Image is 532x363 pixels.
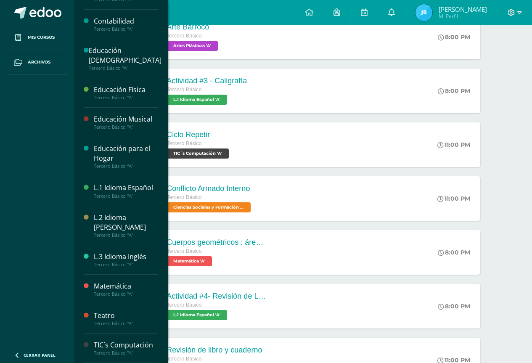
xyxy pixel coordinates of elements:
div: Educación Musical [94,114,158,124]
div: Actividad #4- Revisión de Libro [167,292,267,301]
span: Tercero Básico [167,33,201,39]
div: Teatro [94,311,158,321]
div: Actividad #3 - Caligrafía [167,77,247,85]
div: Tercero Básico "A" [94,163,158,169]
div: Matemática [94,281,158,291]
a: L.1 Idioma EspañolTercero Básico "A" [94,183,158,199]
div: Tercero Básico "A" [89,65,161,71]
div: 8:00 PM [438,87,470,95]
div: L.2 Idioma [PERSON_NAME] [94,213,158,232]
a: Archivos [7,50,67,75]
a: L.3 Idioma InglésTercero Básico "A" [94,252,158,268]
span: Tercero Básico [167,356,201,362]
div: Contabilidad [94,16,158,26]
span: Archivos [28,59,50,66]
span: Tercero Básico [167,302,201,308]
div: Cuerpos geométricos : área y volumen [167,238,267,247]
div: Conflicto Armado Interno [167,184,253,193]
div: 8:00 PM [438,249,470,256]
div: 8:00 PM [438,33,470,41]
span: Tercero Básico [167,194,201,200]
div: Tercero Básico "A" [94,95,158,101]
a: L.2 Idioma [PERSON_NAME]Tercero Básico "A" [94,213,158,238]
div: Arte Barroco [167,23,220,32]
a: Educación para el HogarTercero Básico "A" [94,144,158,169]
span: L.1 Idioma Español 'A' [167,95,227,105]
span: L.1 Idioma Español 'A' [167,310,227,320]
a: Mis cursos [7,25,67,50]
span: Tercero Básico [167,87,201,93]
a: Educación FísicaTercero Básico "A" [94,85,158,101]
span: Matemática 'A' [167,256,212,266]
div: L.1 Idioma Español [94,183,158,193]
span: Mi Perfil [439,13,487,20]
div: Tercero Básico "A" [94,262,158,268]
span: Mis cursos [28,34,55,41]
div: Educación [DEMOGRAPHIC_DATA] [89,46,161,65]
div: Tercero Básico "A" [94,291,158,297]
div: Revisión de libro y cuaderno [167,346,262,355]
div: Ciclo Repetir [167,130,231,139]
span: Tercero Básico [167,140,201,146]
div: 11:00 PM [437,195,470,202]
span: Tercero Básico [167,248,201,254]
div: Tercero Básico "A" [94,124,158,130]
div: Tercero Básico "A" [94,350,158,356]
div: Tercero Básico "A" [94,232,158,238]
span: Artes Plásticas 'A' [167,41,218,51]
div: Educación Física [94,85,158,95]
span: [PERSON_NAME] [439,5,487,13]
a: ContabilidadTercero Básico "A" [94,16,158,32]
div: 8:00 PM [438,302,470,310]
a: MatemáticaTercero Básico "A" [94,281,158,297]
div: 11:00 PM [437,141,470,148]
div: Tercero Básico "A" [94,193,158,199]
div: Tercero Básico "A" [94,321,158,326]
span: Cerrar panel [24,352,56,358]
a: TeatroTercero Básico "A" [94,311,158,326]
div: Tercero Básico "A" [94,26,158,32]
div: L.3 Idioma Inglés [94,252,158,262]
img: 35bfb0479b4527cc6c18c08d789e6a83.png [416,4,432,21]
span: TIC´s Computación 'A' [167,148,229,159]
div: TIC´s Computación [94,340,158,350]
a: Educación [DEMOGRAPHIC_DATA]Tercero Básico "A" [89,46,161,71]
a: TIC´s ComputaciónTercero Básico "A" [94,340,158,356]
span: Ciencias Sociales y Formación Ciudadana 'A' [167,202,251,212]
a: Educación MusicalTercero Básico "A" [94,114,158,130]
div: Educación para el Hogar [94,144,158,163]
